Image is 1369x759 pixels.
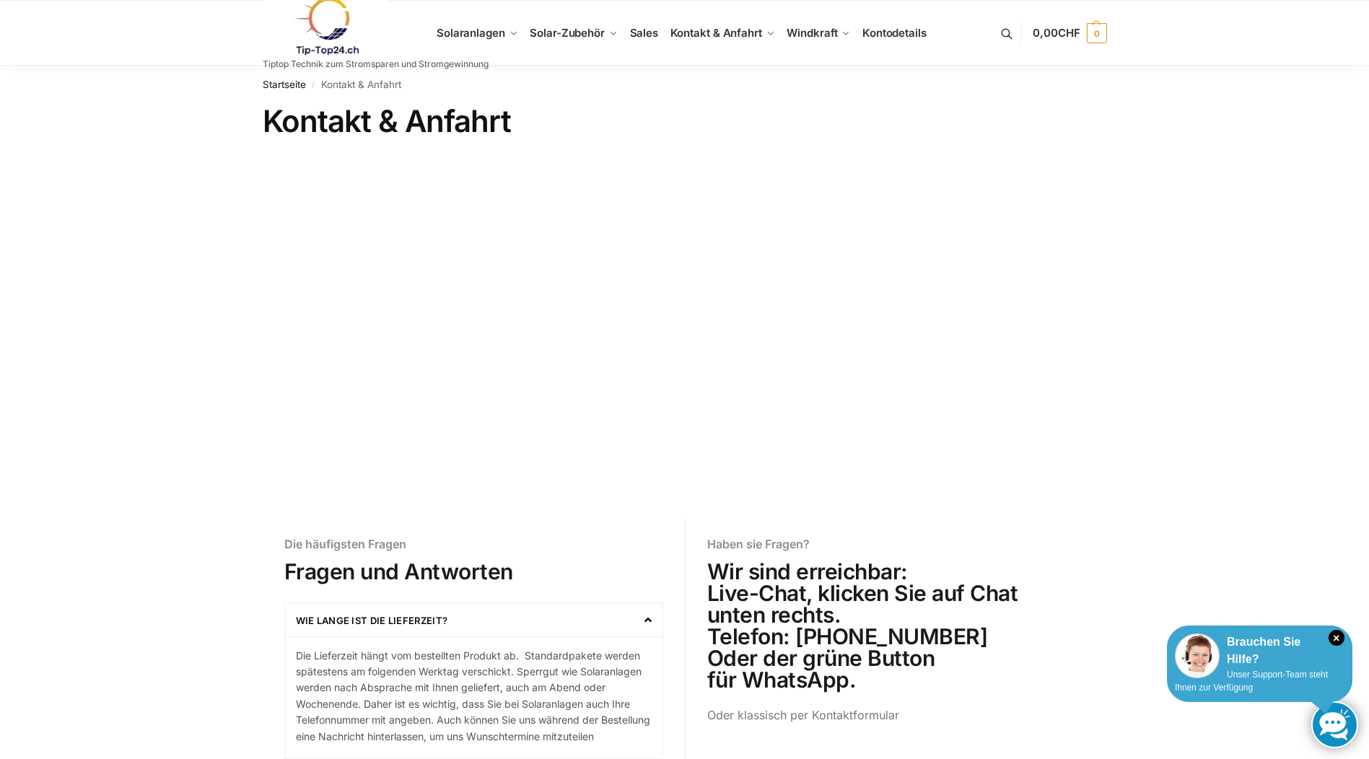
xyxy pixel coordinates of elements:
div: Wie lange ist die Lieferzeit? [285,603,662,636]
a: Sales [624,1,664,66]
div: Brauchen Sie Hilfe? [1175,633,1344,668]
a: Kontodetails [857,1,932,66]
span: Windkraft [787,26,837,40]
span: 0,00 [1033,26,1080,40]
h2: Wir sind erreichbar: Live-Chat, klicken Sie auf Chat unten rechts. Telefon: [PHONE_NUMBER] Oder d... [707,561,1085,690]
p: Oder klassisch per Kontaktformular [707,706,1085,725]
nav: Breadcrumb [263,66,1107,103]
h6: Haben sie Fragen? [707,538,1085,550]
a: 0,00CHF 0 [1033,12,1106,55]
span: Unser Support-Team steht Ihnen zur Verfügung [1175,670,1328,693]
a: Solar-Zubehör [524,1,624,66]
h1: Kontakt & Anfahrt [263,103,1107,139]
iframe: 3177 Laupen Bern Krankenhausweg 14 [149,157,1231,481]
a: Windkraft [781,1,857,66]
h2: Fragen und Antworten [284,561,663,582]
span: Solar-Zubehör [530,26,605,40]
p: Tiptop Technik zum Stromsparen und Stromgewinnung [263,60,489,69]
p: Die Lieferzeit hängt vom bestellten Produkt ab. Standardpakete werden spätestens am folgenden Wer... [296,648,652,745]
h6: Die häufigsten Fragen [284,538,663,550]
img: Customer service [1175,633,1220,678]
a: Startseite [263,79,306,90]
span: Kontakt & Anfahrt [670,26,762,40]
i: Schließen [1329,630,1344,646]
div: Wie lange ist die Lieferzeit? [285,636,662,745]
a: Kontakt & Anfahrt [664,1,781,66]
span: Kontodetails [862,26,927,40]
span: CHF [1058,26,1080,40]
span: Sales [630,26,659,40]
a: Wie lange ist die Lieferzeit? [296,615,448,626]
span: Solaranlagen [437,26,505,40]
span: / [306,79,321,91]
span: 0 [1087,23,1107,43]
